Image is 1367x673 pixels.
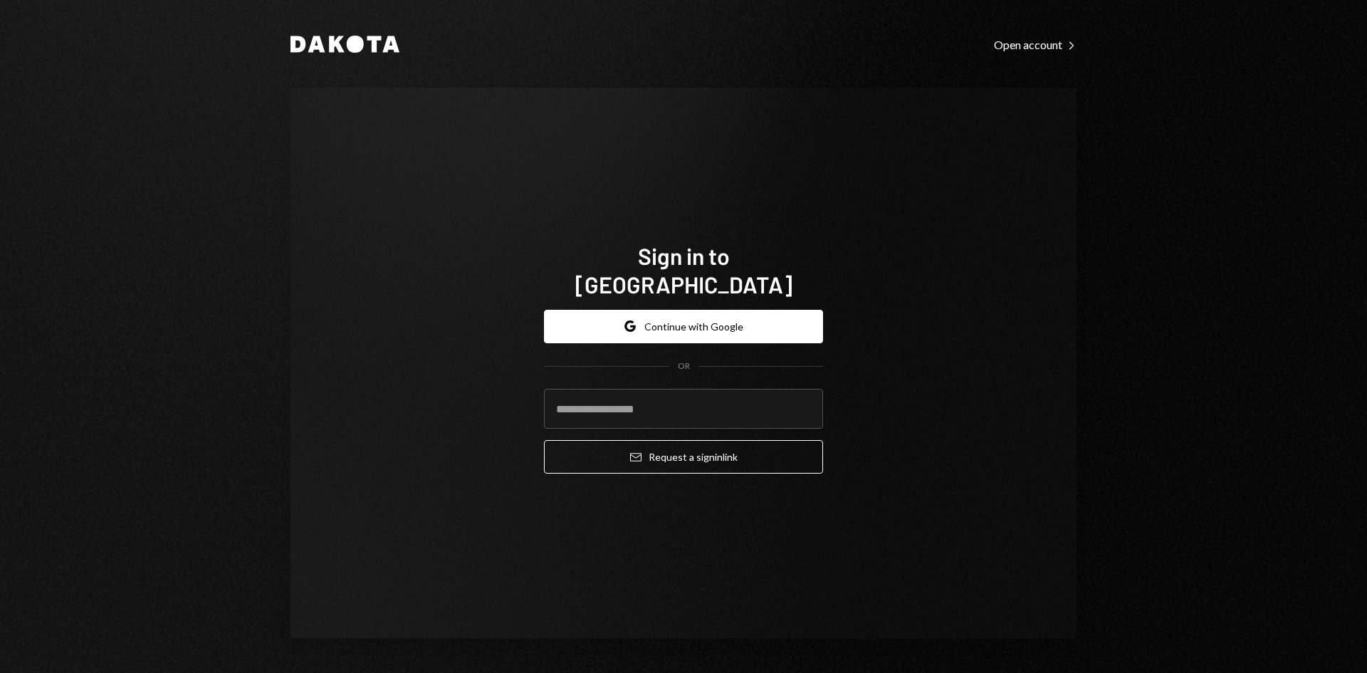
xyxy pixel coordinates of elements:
div: Open account [994,38,1077,52]
button: Continue with Google [544,310,823,343]
a: Open account [994,36,1077,52]
div: OR [678,360,690,372]
h1: Sign in to [GEOGRAPHIC_DATA] [544,241,823,298]
button: Request a signinlink [544,440,823,474]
